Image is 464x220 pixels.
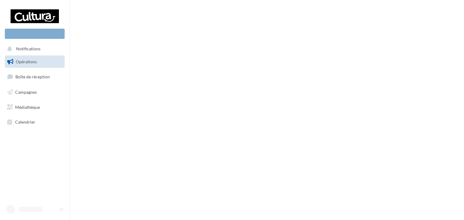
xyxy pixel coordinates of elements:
span: Calendrier [15,119,35,124]
a: Boîte de réception [4,70,66,83]
div: Nouvelle campagne [5,29,65,39]
span: Campagnes [15,90,37,95]
span: Notifications [16,46,40,52]
span: Opérations [16,59,37,64]
span: Boîte de réception [15,74,50,79]
a: Opérations [4,55,66,68]
a: Médiathèque [4,101,66,114]
a: Campagnes [4,86,66,99]
a: Calendrier [4,116,66,128]
span: Médiathèque [15,104,40,109]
